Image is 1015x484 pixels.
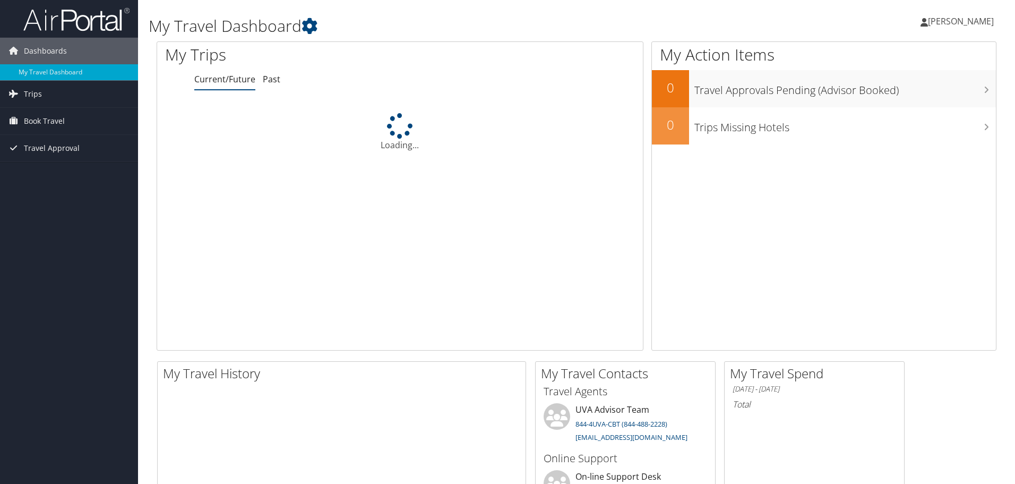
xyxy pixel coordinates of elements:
[652,79,689,97] h2: 0
[733,384,896,394] h6: [DATE] - [DATE]
[652,107,996,145] a: 0Trips Missing Hotels
[652,44,996,66] h1: My Action Items
[733,398,896,410] h6: Total
[652,116,689,134] h2: 0
[694,115,996,135] h3: Trips Missing Hotels
[541,364,715,383] h2: My Travel Contacts
[157,113,643,151] div: Loading...
[165,44,433,66] h1: My Trips
[544,451,707,466] h3: Online Support
[24,135,80,162] span: Travel Approval
[928,15,994,27] span: [PERSON_NAME]
[730,364,904,383] h2: My Travel Spend
[921,5,1004,37] a: [PERSON_NAME]
[23,7,130,32] img: airportal-logo.png
[538,403,712,447] li: UVA Advisor Team
[24,108,65,134] span: Book Travel
[652,70,996,107] a: 0Travel Approvals Pending (Advisor Booked)
[24,38,67,64] span: Dashboards
[263,73,280,85] a: Past
[575,432,687,442] a: [EMAIL_ADDRESS][DOMAIN_NAME]
[575,419,667,429] a: 844-4UVA-CBT (844-488-2228)
[24,81,42,107] span: Trips
[149,15,719,37] h1: My Travel Dashboard
[544,384,707,399] h3: Travel Agents
[163,364,526,383] h2: My Travel History
[694,78,996,98] h3: Travel Approvals Pending (Advisor Booked)
[194,73,255,85] a: Current/Future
